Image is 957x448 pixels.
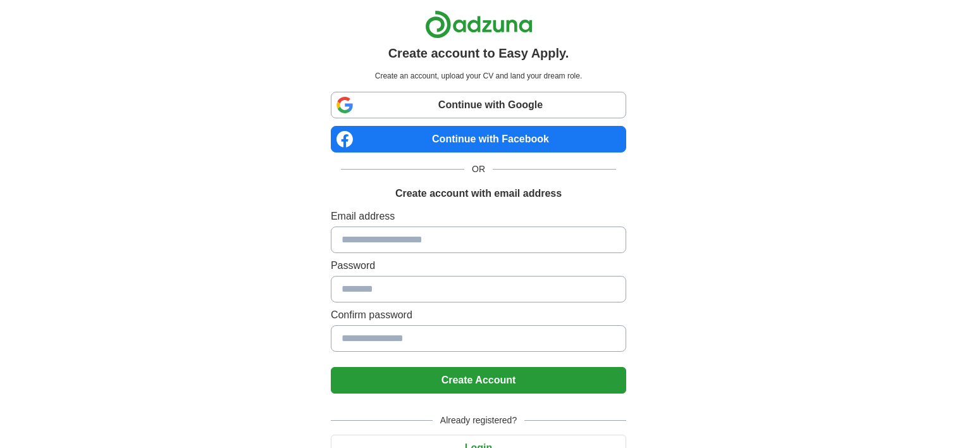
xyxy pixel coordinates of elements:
span: OR [464,163,493,176]
p: Create an account, upload your CV and land your dream role. [333,70,624,82]
label: Email address [331,209,626,224]
img: Adzuna logo [425,10,533,39]
h1: Create account to Easy Apply. [388,44,569,63]
label: Confirm password [331,308,626,323]
button: Create Account [331,367,626,394]
label: Password [331,258,626,273]
h1: Create account with email address [395,186,562,201]
a: Continue with Facebook [331,126,626,152]
span: Already registered? [433,414,524,427]
a: Continue with Google [331,92,626,118]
